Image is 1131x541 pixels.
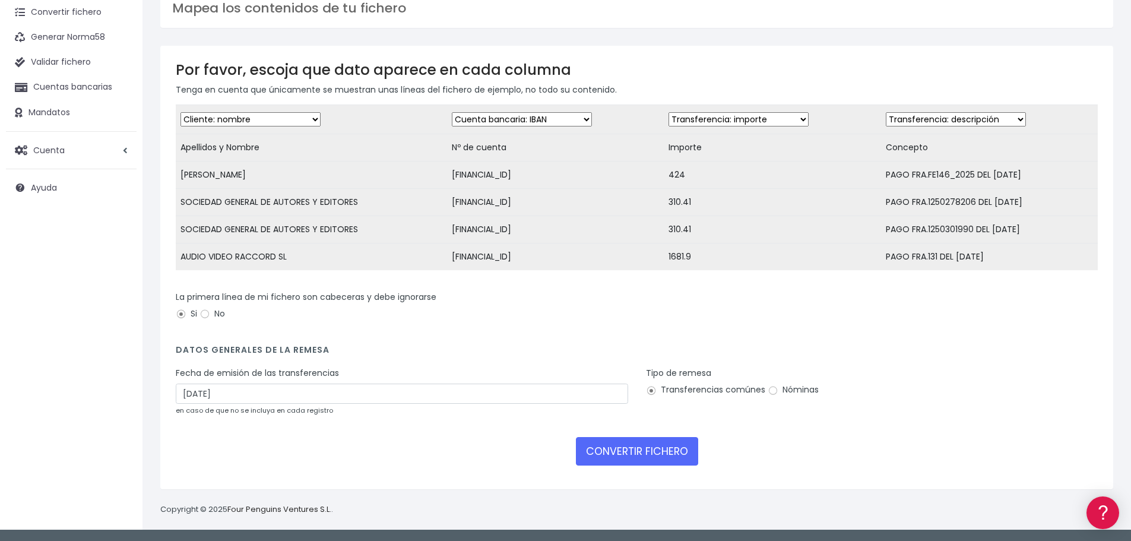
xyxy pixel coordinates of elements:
[6,50,137,75] a: Validar fichero
[664,243,880,271] td: 1681.9
[664,216,880,243] td: 310.41
[646,384,765,396] label: Transferencias comúnes
[881,216,1098,243] td: PAGO FRA.1250301990 DEL [DATE]
[447,189,664,216] td: [FINANCIAL_ID]
[176,308,197,320] label: Si
[176,189,447,216] td: SOCIEDAD GENERAL DE AUTORES Y EDITORES
[12,83,226,94] div: Información general
[664,134,880,162] td: Importe
[176,243,447,271] td: AUDIO VIDEO RACCORD SL
[227,504,331,515] a: Four Penguins Ventures S.L.
[31,182,57,194] span: Ayuda
[33,144,65,156] span: Cuenta
[12,255,226,273] a: General
[881,189,1098,216] td: PAGO FRA.1250278206 DEL [DATE]
[664,189,880,216] td: 310.41
[163,342,229,353] a: POWERED BY ENCHANT
[12,150,226,169] a: Formatos
[176,61,1098,78] h3: Por favor, escoja que dato aparece en cada columna
[12,318,226,338] button: Contáctanos
[176,162,447,189] td: [PERSON_NAME]
[6,175,137,200] a: Ayuda
[12,303,226,322] a: API
[160,504,333,516] p: Copyright © 2025 .
[12,169,226,187] a: Problemas habituales
[447,162,664,189] td: [FINANCIAL_ID]
[176,345,1098,361] h4: Datos generales de la remesa
[881,162,1098,189] td: PAGO FRA.FE146_2025 DEL [DATE]
[12,236,226,247] div: Facturación
[576,437,698,466] button: CONVERTIR FICHERO
[6,100,137,125] a: Mandatos
[176,406,333,415] small: en caso de que no se incluya en cada registro
[176,291,436,303] label: La primera línea de mi fichero son cabeceras y debe ignorarse
[6,25,137,50] a: Generar Norma58
[176,216,447,243] td: SOCIEDAD GENERAL DE AUTORES Y EDITORES
[199,308,225,320] label: No
[12,101,226,119] a: Información general
[447,134,664,162] td: Nº de cuenta
[12,131,226,143] div: Convertir ficheros
[646,367,711,379] label: Tipo de remesa
[6,138,137,163] a: Cuenta
[6,75,137,100] a: Cuentas bancarias
[12,205,226,224] a: Perfiles de empresas
[881,243,1098,271] td: PAGO FRA.131 DEL [DATE]
[172,1,1101,16] h3: Mapea los contenidos de tu fichero
[447,243,664,271] td: [FINANCIAL_ID]
[768,384,819,396] label: Nóminas
[176,367,339,379] label: Fecha de emisión de las transferencias
[12,187,226,205] a: Videotutoriales
[447,216,664,243] td: [FINANCIAL_ID]
[176,83,1098,96] p: Tenga en cuenta que únicamente se muestran unas líneas del fichero de ejemplo, no todo su contenido.
[176,134,447,162] td: Apellidos y Nombre
[12,285,226,296] div: Programadores
[881,134,1098,162] td: Concepto
[664,162,880,189] td: 424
